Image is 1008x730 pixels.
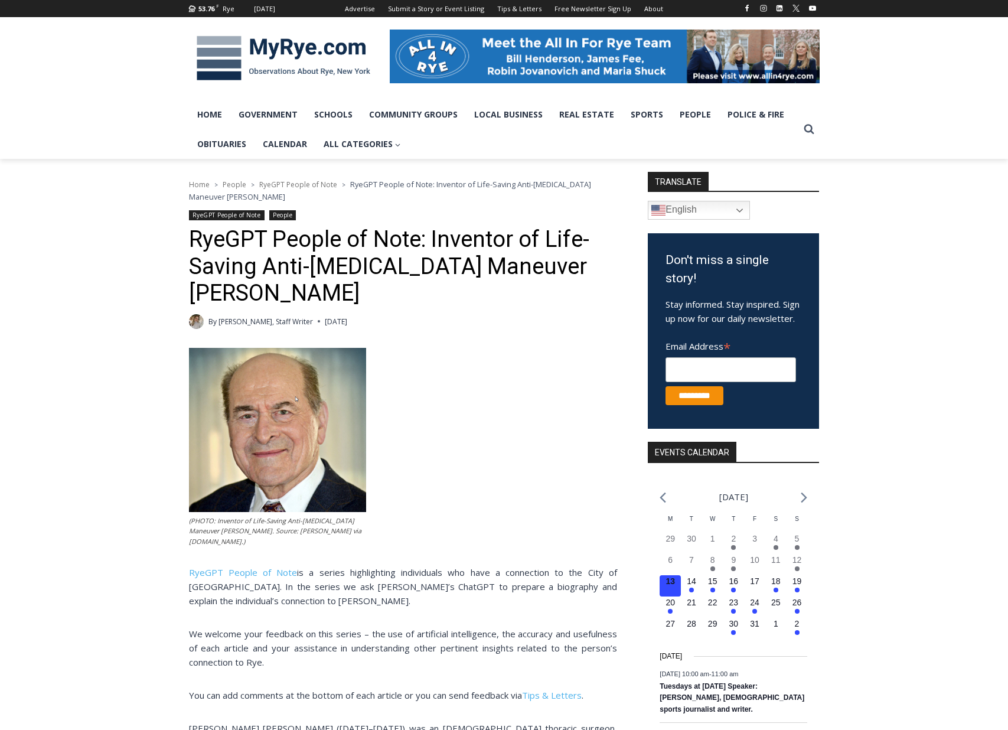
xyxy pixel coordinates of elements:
button: 7 [681,554,702,575]
button: View Search Form [798,119,820,140]
em: Has events [731,545,736,550]
a: Instagram [756,1,771,15]
time: 2 [731,534,736,543]
button: 24 Has events [744,597,765,618]
button: 16 Has events [723,575,745,597]
em: Has events [795,609,800,614]
button: 27 [660,618,681,639]
time: 1 [774,619,778,628]
button: 2 Has events [723,533,745,554]
div: Thursday [723,514,745,533]
p: Stay informed. Stay inspired. Sign up now for our daily newsletter. [666,297,801,325]
button: 5 Has events [787,533,808,554]
em: Has events [731,609,736,614]
time: 7 [689,555,694,565]
time: 15 [708,576,717,586]
a: Sports [622,100,671,129]
time: 22 [708,598,717,607]
span: You can add comments at the bottom of each article or you can send feedback via [189,689,522,701]
time: 16 [729,576,739,586]
figcaption: (PHOTO: Inventor of Life-Saving Anti-[MEDICAL_DATA] Maneuver [PERSON_NAME]. Source: [PERSON_NAME]... [189,516,366,547]
span: RyeGPT People of Note [189,566,298,578]
nav: Breadcrumbs [189,178,617,203]
time: [DATE] [325,316,347,327]
span: By [208,316,217,327]
button: 8 Has events [702,554,723,575]
button: 31 [744,618,765,639]
button: 9 Has events [723,554,745,575]
label: Email Address [666,334,796,356]
em: Has events [668,609,673,614]
span: RyeGPT People of Note: Inventor of Life-Saving Anti-[MEDICAL_DATA] Maneuver [PERSON_NAME] [189,179,591,201]
a: RyeGPT People of Note [189,210,265,220]
a: People [671,100,719,129]
time: 4 [774,534,778,543]
a: People [269,210,296,220]
time: 6 [668,555,673,565]
a: Calendar [255,129,315,159]
a: Home [189,180,210,190]
time: 26 [792,598,802,607]
span: M [668,516,673,522]
button: 2 Has events [787,618,808,639]
button: 12 Has events [787,554,808,575]
span: 11:00 am [712,670,739,677]
span: All Categories [324,138,401,151]
time: 3 [752,534,757,543]
time: 12 [792,555,802,565]
button: 14 Has events [681,575,702,597]
time: 30 [687,534,696,543]
time: 5 [795,534,800,543]
div: Wednesday [702,514,723,533]
time: 1 [710,534,715,543]
time: 27 [666,619,675,628]
img: All in for Rye [390,30,820,83]
span: We welcome your feedback on this series – the use of artificial intelligence, the accuracy and us... [189,628,617,668]
em: Has events [774,588,778,592]
button: 13 [660,575,681,597]
button: 28 [681,618,702,639]
button: 6 [660,554,681,575]
button: 10 [744,554,765,575]
button: 23 Has events [723,597,745,618]
span: S [774,516,778,522]
time: 30 [729,619,739,628]
li: [DATE] [719,489,748,505]
em: Has events [710,588,715,592]
button: 26 Has events [787,597,808,618]
span: T [690,516,693,522]
nav: Primary Navigation [189,100,798,159]
time: [DATE] [660,651,682,662]
em: Has events [731,630,736,635]
a: Local Business [466,100,551,129]
button: 20 Has events [660,597,681,618]
time: 2 [795,619,800,628]
time: - [660,670,738,677]
a: English [648,201,750,220]
strong: TRANSLATE [648,172,709,191]
a: Author image [189,314,204,329]
button: 18 Has events [765,575,787,597]
span: F [216,2,219,9]
a: X [789,1,803,15]
div: Tuesday [681,514,702,533]
time: 29 [666,534,675,543]
button: 1 [765,618,787,639]
a: People [223,180,246,190]
a: Government [230,100,306,129]
span: W [710,516,715,522]
button: 4 Has events [765,533,787,554]
span: > [214,181,218,189]
a: Obituaries [189,129,255,159]
button: 19 Has events [787,575,808,597]
span: [DATE] 10:00 am [660,670,709,677]
time: 23 [729,598,739,607]
a: Next month [801,492,807,503]
a: Previous month [660,492,666,503]
button: 11 [765,554,787,575]
time: 8 [710,555,715,565]
em: Has events [795,545,800,550]
time: 29 [708,619,717,628]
